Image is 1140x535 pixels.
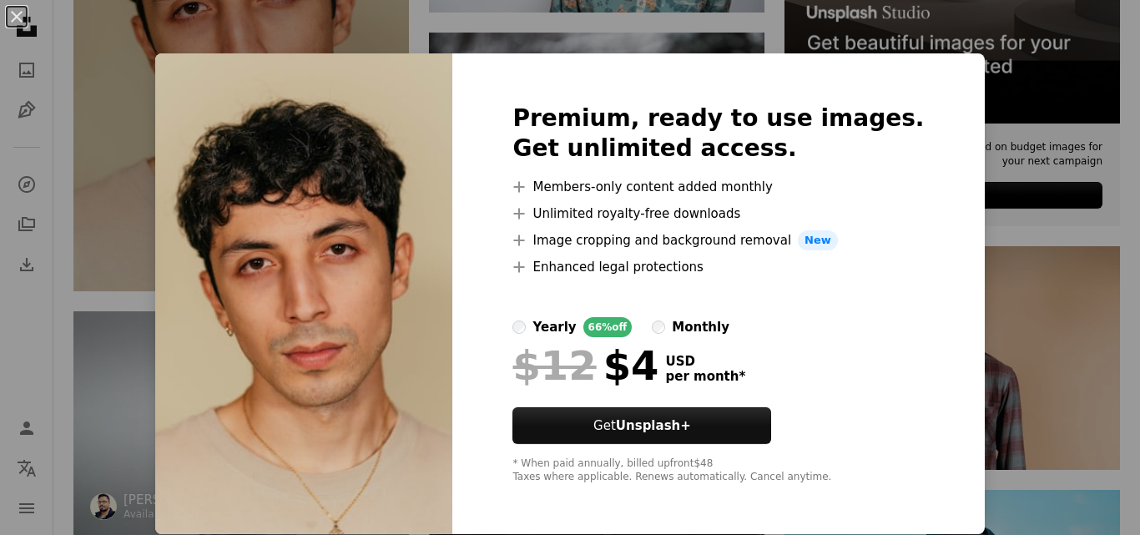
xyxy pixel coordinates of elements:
div: monthly [672,317,729,337]
button: GetUnsplash+ [512,407,771,444]
div: yearly [532,317,576,337]
input: yearly66%off [512,320,526,334]
div: * When paid annually, billed upfront $48 Taxes where applicable. Renews automatically. Cancel any... [512,457,924,484]
span: New [798,230,838,250]
div: $4 [512,344,658,387]
img: premium_photo-1671656349322-41de944d259b [155,53,452,534]
li: Unlimited royalty-free downloads [512,204,924,224]
li: Enhanced legal protections [512,257,924,277]
span: USD [665,354,745,369]
li: Members-only content added monthly [512,177,924,197]
h2: Premium, ready to use images. Get unlimited access. [512,103,924,164]
span: $12 [512,344,596,387]
input: monthly [652,320,665,334]
span: per month * [665,369,745,384]
strong: Unsplash+ [616,418,691,433]
div: 66% off [583,317,633,337]
li: Image cropping and background removal [512,230,924,250]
